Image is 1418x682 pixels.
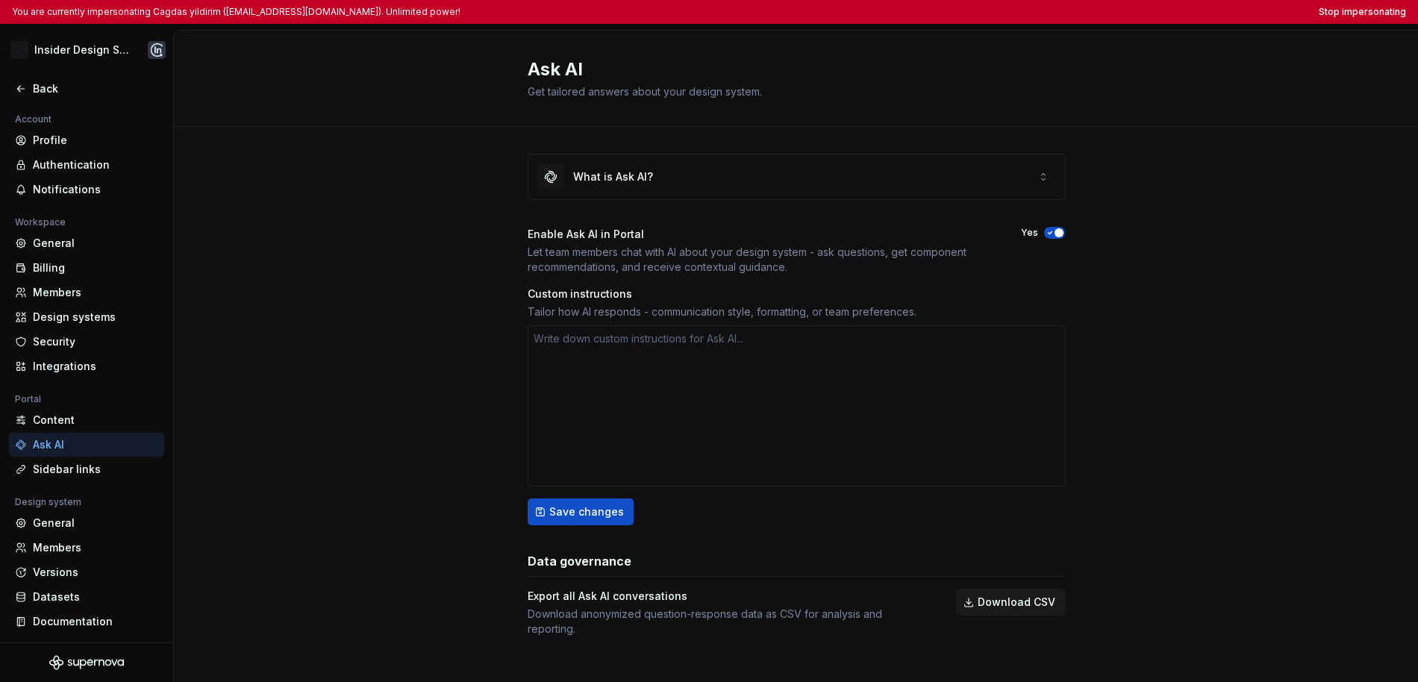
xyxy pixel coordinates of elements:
[1021,227,1038,239] label: Yes
[33,285,158,300] div: Members
[148,41,166,59] img: Cagdas yildirim
[528,498,634,525] button: Save changes
[33,260,158,275] div: Billing
[33,614,158,629] div: Documentation
[9,110,57,128] div: Account
[12,6,460,18] p: You are currently impersonating Cagdas yildirim ([EMAIL_ADDRESS][DOMAIN_NAME]). Unlimited power!
[33,81,158,96] div: Back
[528,245,994,275] div: Let team members chat with AI about your design system - ask questions, get component recommendat...
[9,256,164,280] a: Billing
[33,437,158,452] div: Ask AI
[10,41,28,59] div: I
[9,77,164,101] a: Back
[9,433,164,457] a: Ask AI
[528,552,631,570] h3: Data governance
[9,511,164,535] a: General
[49,655,124,670] svg: Supernova Logo
[9,330,164,354] a: Security
[978,595,1055,610] span: Download CSV
[34,43,130,57] div: Insider Design System
[33,462,158,477] div: Sidebar links
[549,504,624,519] span: Save changes
[33,413,158,428] div: Content
[528,227,994,242] div: Enable Ask AI in Portal
[528,304,1065,319] div: Tailor how AI responds - communication style, formatting, or team preferences.
[33,589,158,604] div: Datasets
[528,85,762,98] span: Get tailored answers about your design system.
[9,408,164,432] a: Content
[9,536,164,560] a: Members
[33,157,158,172] div: Authentication
[528,607,929,636] div: Download anonymized question-response data as CSV for analysis and reporting.
[33,182,158,197] div: Notifications
[9,354,164,378] a: Integrations
[3,34,170,66] button: IInsider Design SystemCagdas yildirim
[33,133,158,148] div: Profile
[528,589,929,604] div: Export all Ask AI conversations
[9,231,164,255] a: General
[33,236,158,251] div: General
[33,565,158,580] div: Versions
[9,390,47,408] div: Portal
[9,128,164,152] a: Profile
[9,493,87,511] div: Design system
[9,457,164,481] a: Sidebar links
[9,610,164,633] a: Documentation
[9,560,164,584] a: Versions
[33,540,158,555] div: Members
[9,281,164,304] a: Members
[9,153,164,177] a: Authentication
[9,585,164,609] a: Datasets
[33,334,158,349] div: Security
[9,178,164,201] a: Notifications
[33,310,158,325] div: Design systems
[33,359,158,374] div: Integrations
[528,287,1065,301] div: Custom instructions
[1319,6,1406,18] button: Stop impersonating
[528,57,1047,81] h2: Ask AI
[573,169,653,184] div: What is Ask AI?
[33,516,158,531] div: General
[956,589,1065,616] button: Download CSV
[9,305,164,329] a: Design systems
[9,213,72,231] div: Workspace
